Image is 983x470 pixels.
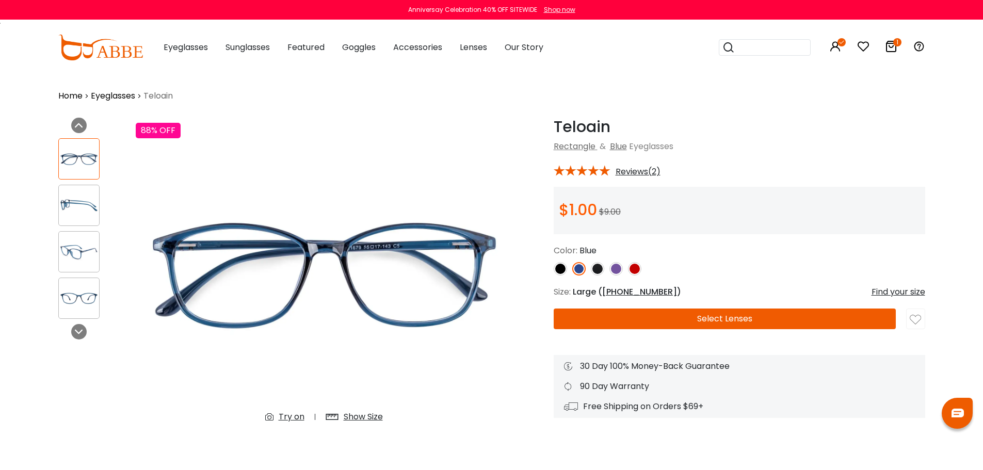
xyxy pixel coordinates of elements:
span: Eyeglasses [164,41,208,53]
span: $9.00 [599,206,621,218]
span: Teloain [143,90,173,102]
img: chat [952,409,964,417]
span: Large ( ) [573,286,681,298]
div: Show Size [344,411,383,423]
img: Teloain Blue TR Eyeglasses , UniversalBridgeFit , Lightweight Frames from ABBE Glasses [59,149,99,169]
div: Free Shipping on Orders $69+ [564,400,915,413]
span: Eyeglasses [629,140,673,152]
div: Find your size [872,286,925,298]
a: 1 [885,42,897,54]
span: Our Story [505,41,543,53]
span: Goggles [342,41,376,53]
a: Eyeglasses [91,90,135,102]
a: Home [58,90,83,102]
div: 30 Day 100% Money-Back Guarantee [564,360,915,372]
img: Teloain Blue TR Eyeglasses , UniversalBridgeFit , Lightweight Frames from ABBE Glasses [136,118,512,431]
a: Rectangle [554,140,595,152]
span: & [598,140,608,152]
span: Blue [579,245,597,256]
i: 1 [893,38,901,46]
img: Teloain Blue TR Eyeglasses , UniversalBridgeFit , Lightweight Frames from ABBE Glasses [59,288,99,309]
h1: Teloain [554,118,925,136]
img: abbeglasses.com [58,35,143,60]
img: like [910,314,921,326]
div: 88% OFF [136,123,181,138]
button: Select Lenses [554,309,896,329]
span: [PHONE_NUMBER] [602,286,677,298]
span: Accessories [393,41,442,53]
span: Color: [554,245,577,256]
span: Reviews(2) [616,167,660,176]
img: Teloain Blue TR Eyeglasses , UniversalBridgeFit , Lightweight Frames from ABBE Glasses [59,242,99,262]
span: Lenses [460,41,487,53]
a: Blue [610,140,627,152]
span: Featured [287,41,325,53]
span: $1.00 [559,199,597,221]
div: 90 Day Warranty [564,380,915,393]
span: Sunglasses [225,41,270,53]
div: Shop now [544,5,575,14]
div: Anniversay Celebration 40% OFF SITEWIDE [408,5,537,14]
a: Shop now [539,5,575,14]
span: Size: [554,286,571,298]
img: Teloain Blue TR Eyeglasses , UniversalBridgeFit , Lightweight Frames from ABBE Glasses [59,196,99,216]
div: Try on [279,411,304,423]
